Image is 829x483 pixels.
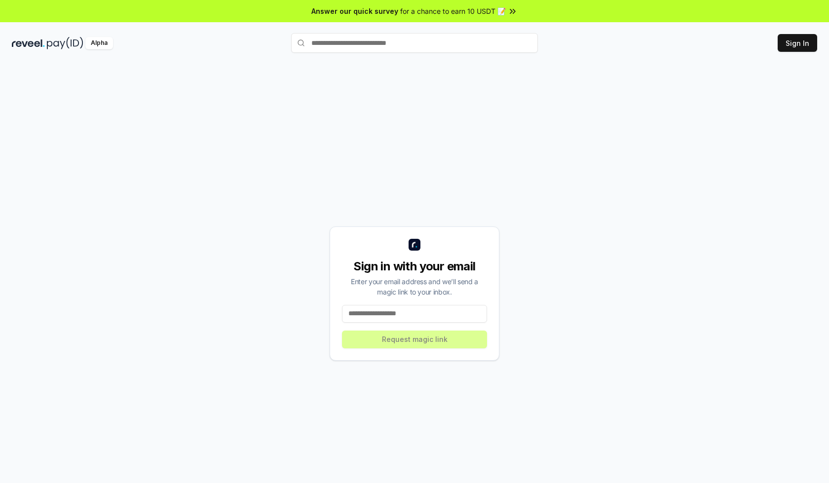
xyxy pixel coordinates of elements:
[342,276,487,297] div: Enter your email address and we’ll send a magic link to your inbox.
[311,6,398,16] span: Answer our quick survey
[400,6,506,16] span: for a chance to earn 10 USDT 📝
[85,37,113,49] div: Alpha
[409,239,420,251] img: logo_small
[778,34,817,52] button: Sign In
[47,37,83,49] img: pay_id
[342,259,487,274] div: Sign in with your email
[12,37,45,49] img: reveel_dark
